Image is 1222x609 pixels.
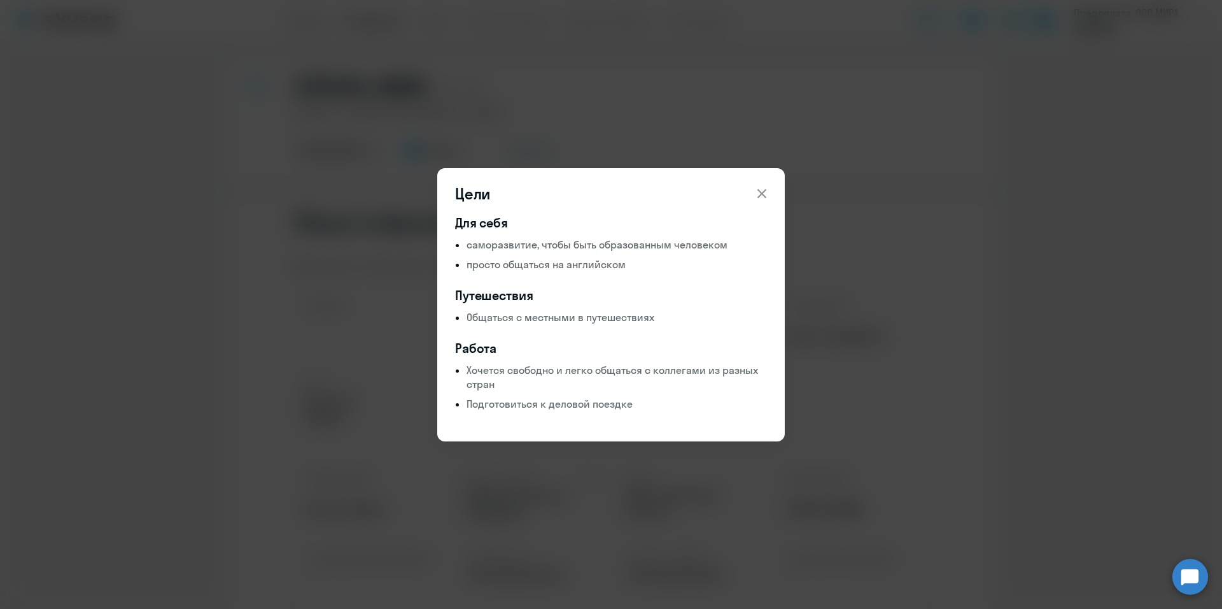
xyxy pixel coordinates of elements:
p: просто общаться на английском [467,257,767,271]
p: Общаться с местными в путешествиях [467,310,767,324]
h4: Путешествия [455,287,767,304]
p: Хочется свободно и легко общаться с коллегами из разных стран [467,363,767,391]
h4: Работа [455,340,767,357]
p: саморазвитие, чтобы быть образованным человеком [467,238,767,252]
h4: Для себя [455,214,767,232]
p: Подготовиться к деловой поездке [467,397,767,411]
header: Цели [437,183,785,204]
